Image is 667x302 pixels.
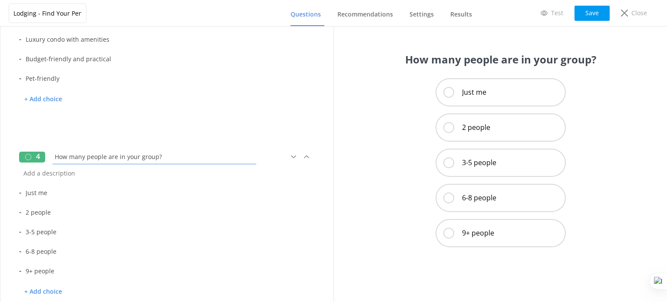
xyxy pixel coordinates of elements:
[462,228,494,239] p: 9+ people
[19,284,67,299] p: + Add choice
[21,69,307,88] input: Choice
[19,49,315,69] div: -
[409,10,434,19] span: Settings
[19,242,315,261] div: -
[631,8,647,18] p: Close
[19,92,67,107] p: + Add choice
[337,10,393,19] span: Recommendations
[551,8,563,18] p: Test
[19,202,315,222] div: -
[450,10,472,19] span: Results
[19,183,315,202] div: -
[405,53,596,66] h1: How many people are in your group?
[575,6,610,21] button: Save
[19,261,315,281] div: -
[19,152,45,163] div: 4
[19,222,315,242] div: -
[19,30,315,49] div: -
[462,122,490,133] p: 2 people
[462,87,486,98] p: Just me
[21,49,307,69] input: Choice
[21,202,307,222] input: Choice
[535,6,569,20] a: Test
[21,30,307,49] input: Choice
[462,192,496,204] p: 6-8 people
[462,157,496,169] p: 3-5 people
[19,163,315,183] input: Add a description
[291,10,321,19] span: Questions
[21,183,307,202] input: Choice
[19,69,315,88] div: -
[21,222,307,242] input: Choice
[21,242,307,261] input: Choice
[21,261,307,281] input: Choice
[50,147,258,166] input: Add a title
